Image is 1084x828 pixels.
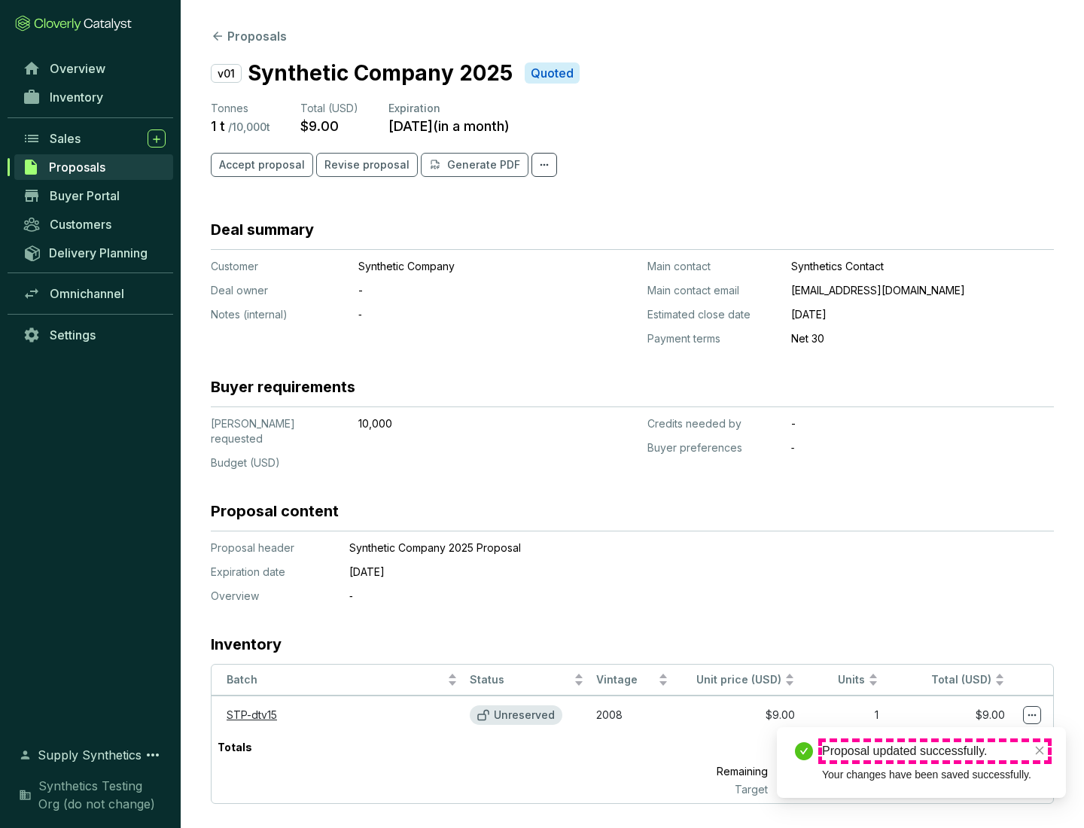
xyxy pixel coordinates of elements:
p: 1 t [211,117,225,135]
p: v01 [211,64,242,83]
a: Customers [15,212,173,237]
p: Generate PDF [447,157,520,172]
a: Overview [15,56,173,81]
p: Overview [211,589,331,604]
p: / 10,000 t [228,120,270,134]
button: Revise proposal [316,153,418,177]
p: [DATE] [349,565,982,580]
span: Customers [50,217,111,232]
p: Synthetic Company 2025 [248,57,513,89]
p: ‐ [358,307,562,322]
th: Vintage [590,665,674,696]
a: Inventory [15,84,173,110]
span: Omnichannel [50,286,124,301]
p: - [358,283,562,298]
span: Units [807,673,866,687]
a: Sales [15,126,173,151]
p: Buyer preferences [647,440,779,455]
p: Remaining [650,761,774,782]
h3: Buyer requirements [211,376,355,397]
a: Proposals [14,154,173,180]
span: Budget (USD) [211,456,280,469]
p: Main contact email [647,283,779,298]
p: Main contact [647,259,779,274]
td: 2008 [590,696,674,734]
p: Net 30 [791,331,1054,346]
p: Deal owner [211,283,346,298]
span: Inventory [50,90,103,105]
p: 1 t [773,734,884,761]
span: Total (USD) [300,102,358,114]
span: Unit price (USD) [696,673,781,686]
p: Customer [211,259,346,274]
span: check-circle [795,742,813,760]
p: 9,999 t [774,761,885,782]
p: - [791,416,1054,431]
p: Expiration [388,101,510,116]
span: Vintage [596,673,655,687]
span: Buyer Portal [50,188,120,203]
span: Revise proposal [324,157,410,172]
p: Credits needed by [647,416,779,431]
td: $9.00 [674,696,801,734]
p: ‐ [791,440,1054,455]
p: [DATE] ( in a month ) [388,117,510,135]
a: Close [1031,742,1048,759]
a: Settings [15,322,173,348]
span: Synthetics Testing Org (do not change) [38,777,166,813]
p: ‐ [349,589,982,604]
div: Proposal updated successfully. [822,742,1048,760]
span: Total (USD) [931,673,991,686]
p: Tonnes [211,101,270,116]
p: [EMAIL_ADDRESS][DOMAIN_NAME] [791,283,1054,298]
p: Expiration date [211,565,331,580]
td: $9.00 [885,696,1011,734]
div: Your changes have been saved successfully. [822,766,1048,783]
p: Payment terms [647,331,779,346]
button: Accept proposal [211,153,313,177]
th: Status [464,665,590,696]
p: Quoted [531,65,574,81]
p: [DATE] [791,307,1054,322]
a: Omnichannel [15,281,173,306]
span: Batch [227,673,444,687]
p: Synthetic Company 2025 Proposal [349,540,982,556]
p: Totals [212,734,258,761]
p: Proposal header [211,540,331,556]
td: 1 [801,696,885,734]
span: Settings [50,327,96,342]
p: Synthetics Contact [791,259,1054,274]
span: close [1034,745,1045,756]
p: Target [650,782,774,797]
span: Status [470,673,571,687]
p: $9.00 [300,117,339,135]
th: Units [801,665,885,696]
a: Buyer Portal [15,183,173,209]
span: Overview [50,61,105,76]
h3: Inventory [211,634,282,655]
p: Unreserved [494,708,555,722]
span: Delivery Planning [49,245,148,260]
th: Batch [212,665,464,696]
button: Proposals [211,27,287,45]
a: STP-dtv15 [227,708,277,721]
p: 10,000 t [774,782,885,797]
p: 10,000 [358,416,562,431]
span: Accept proposal [219,157,305,172]
span: Proposals [49,160,105,175]
span: Sales [50,131,81,146]
button: Generate PDF [421,153,528,177]
h3: Deal summary [211,219,314,240]
span: Supply Synthetics [38,746,142,764]
p: [PERSON_NAME] requested [211,416,346,446]
p: Notes (internal) [211,307,346,322]
p: Estimated close date [647,307,779,322]
p: Synthetic Company [358,259,562,274]
a: Delivery Planning [15,240,173,265]
h3: Proposal content [211,501,339,522]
